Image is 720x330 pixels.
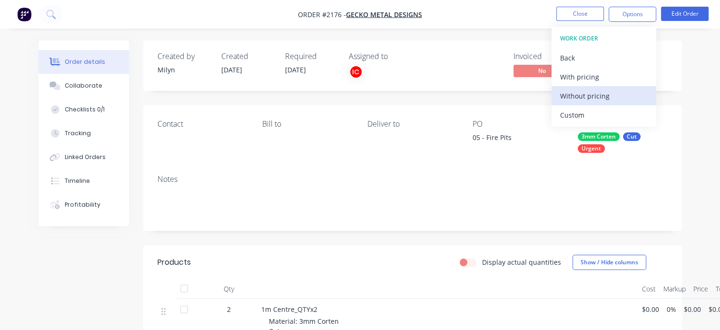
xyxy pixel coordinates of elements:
img: Factory [17,7,31,21]
button: Timeline [39,169,129,193]
div: Notes [158,175,668,184]
div: Custom [560,108,648,122]
button: Without pricing [552,86,656,105]
div: 05 - Fire Pits [473,132,562,146]
div: Milyn [158,65,210,75]
a: Gecko Metal Designs [346,10,422,19]
div: Labels [578,120,668,129]
span: [DATE] [285,65,306,74]
button: Custom [552,105,656,124]
div: With pricing [560,70,648,84]
button: IC [349,65,363,79]
button: Close [556,7,604,21]
div: Urgent [578,144,605,153]
div: Linked Orders [65,153,106,161]
div: Contact [158,120,247,129]
div: 3mm Corten [578,132,620,141]
button: Edit Order [661,7,709,21]
span: Order #2176 - [298,10,346,19]
div: Cut [623,132,641,141]
button: Show / Hide columns [572,255,646,270]
button: Back [552,48,656,67]
span: No [513,65,571,77]
div: Assigned to [349,52,444,61]
div: Without pricing [560,89,648,103]
button: Collaborate [39,74,129,98]
div: Order details [65,58,105,66]
button: With pricing [552,67,656,86]
div: Required [285,52,337,61]
div: Products [158,257,191,268]
button: Order details [39,50,129,74]
div: Created by [158,52,210,61]
label: Display actual quantities [482,257,561,267]
span: $0.00 [642,304,659,314]
div: Deliver to [367,120,457,129]
div: Collaborate [65,81,102,90]
button: Tracking [39,121,129,145]
button: WORK ORDER [552,29,656,48]
div: Cost [638,280,660,299]
div: Back [560,51,648,65]
div: Checklists 0/1 [65,105,105,114]
span: 0% [667,304,676,314]
div: Tracking [65,129,91,138]
div: WORK ORDER [560,32,648,45]
div: Bill to [262,120,352,129]
div: Markup [660,280,690,299]
span: 2 [227,304,231,314]
div: Invoiced [513,52,585,61]
div: Profitability [65,200,100,209]
div: Price [690,280,712,299]
button: Linked Orders [39,145,129,169]
span: 1m Centre_QTYx2 [261,305,317,314]
div: Qty [200,280,257,299]
button: Profitability [39,193,129,217]
div: Timeline [65,177,90,185]
div: Created [221,52,274,61]
button: Checklists 0/1 [39,98,129,121]
button: Options [609,7,656,22]
span: [DATE] [221,65,242,74]
span: $0.00 [684,304,701,314]
div: PO [473,120,562,129]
